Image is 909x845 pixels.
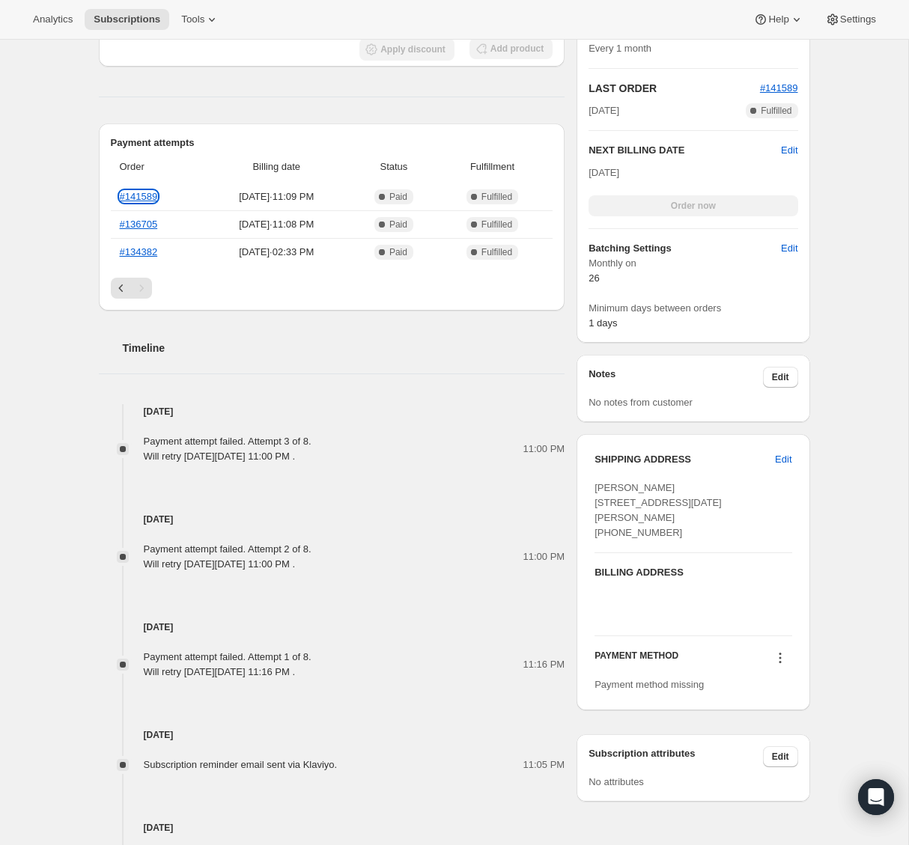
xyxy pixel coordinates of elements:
[120,191,158,202] a: #141589
[589,167,619,178] span: [DATE]
[111,150,202,183] th: Order
[99,404,565,419] h4: [DATE]
[589,43,651,54] span: Every 1 month
[181,13,204,25] span: Tools
[207,159,347,174] span: Billing date
[858,779,894,815] div: Open Intercom Messenger
[589,776,644,787] span: No attributes
[85,9,169,30] button: Subscriptions
[207,217,347,232] span: [DATE] · 11:08 PM
[481,219,512,231] span: Fulfilled
[589,367,763,388] h3: Notes
[595,482,722,538] span: [PERSON_NAME] [STREET_ADDRESS][DATE][PERSON_NAME] [PHONE_NUMBER]
[356,159,432,174] span: Status
[772,237,806,260] button: Edit
[816,9,885,30] button: Settings
[144,542,311,572] div: Payment attempt failed. Attempt 2 of 8. Will retry [DATE][DATE] 11:00 PM .
[840,13,876,25] span: Settings
[589,301,797,316] span: Minimum days between orders
[207,189,347,204] span: [DATE] · 11:09 PM
[111,278,553,299] nav: Pagination
[781,143,797,158] button: Edit
[589,81,760,96] h2: LAST ORDER
[589,143,781,158] h2: NEXT BILLING DATE
[761,105,791,117] span: Fulfilled
[595,679,704,690] span: Payment method missing
[763,746,798,767] button: Edit
[111,278,132,299] button: Previous
[172,9,228,30] button: Tools
[481,191,512,203] span: Fulfilled
[589,317,617,329] span: 1 days
[120,219,158,230] a: #136705
[760,82,798,94] a: #141589
[595,650,678,670] h3: PAYMENT METHOD
[589,256,797,271] span: Monthly on
[99,820,565,835] h4: [DATE]
[111,135,553,150] h2: Payment attempts
[144,759,338,770] span: Subscription reminder email sent via Klaviyo.
[589,746,763,767] h3: Subscription attributes
[94,13,160,25] span: Subscriptions
[772,751,789,763] span: Edit
[389,219,407,231] span: Paid
[772,371,789,383] span: Edit
[523,757,565,772] span: 11:05 PM
[595,452,775,467] h3: SHIPPING ADDRESS
[763,367,798,388] button: Edit
[389,246,407,258] span: Paid
[523,549,565,564] span: 11:00 PM
[523,657,565,672] span: 11:16 PM
[523,442,565,457] span: 11:00 PM
[589,103,619,118] span: [DATE]
[481,246,512,258] span: Fulfilled
[589,241,781,256] h6: Batching Settings
[99,727,565,742] h4: [DATE]
[744,9,812,30] button: Help
[389,191,407,203] span: Paid
[123,341,565,356] h2: Timeline
[766,448,800,472] button: Edit
[781,241,797,256] span: Edit
[595,565,791,580] h3: BILLING ADDRESS
[24,9,82,30] button: Analytics
[768,13,788,25] span: Help
[589,397,693,408] span: No notes from customer
[589,272,599,284] span: 26
[775,452,791,467] span: Edit
[144,650,311,680] div: Payment attempt failed. Attempt 1 of 8. Will retry [DATE][DATE] 11:16 PM .
[441,159,544,174] span: Fulfillment
[99,620,565,635] h4: [DATE]
[760,81,798,96] button: #141589
[99,512,565,527] h4: [DATE]
[33,13,73,25] span: Analytics
[120,246,158,257] a: #134382
[144,434,311,464] div: Payment attempt failed. Attempt 3 of 8. Will retry [DATE][DATE] 11:00 PM .
[207,245,347,260] span: [DATE] · 02:33 PM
